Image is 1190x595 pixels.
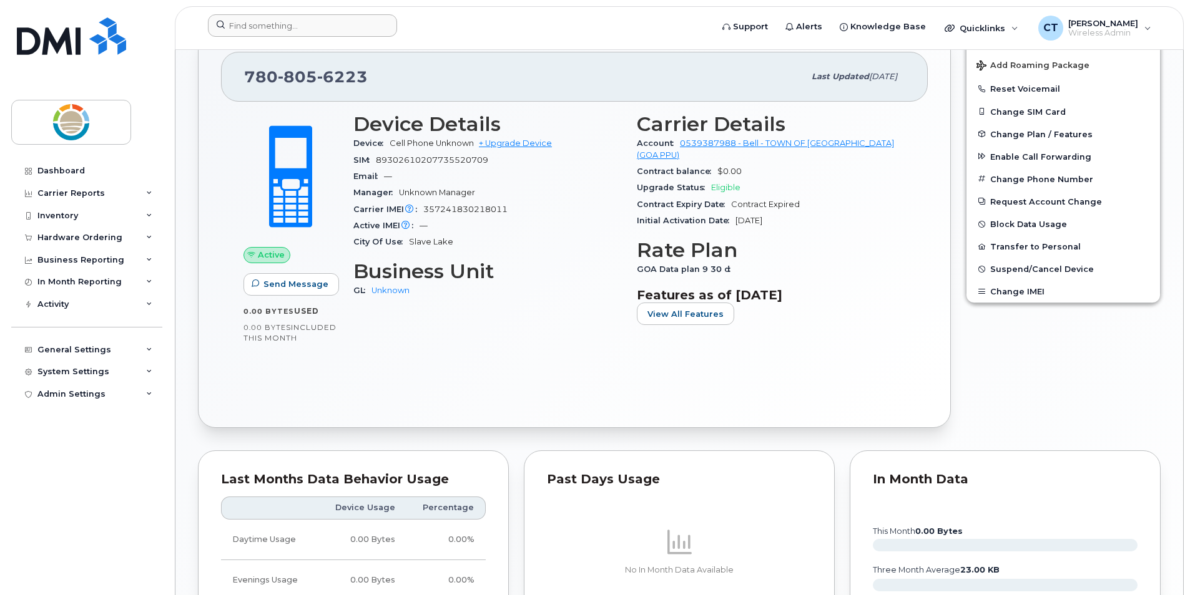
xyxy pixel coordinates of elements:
button: Transfer to Personal [966,235,1160,258]
h3: Carrier Details [637,113,905,135]
span: Account [637,138,680,148]
span: Support [733,21,768,33]
a: + Upgrade Device [479,138,552,148]
button: Add Roaming Package [966,52,1160,77]
span: GOA Data plan 9 30 d [637,264,737,274]
button: Change Phone Number [966,168,1160,190]
a: Knowledge Base [831,14,935,39]
span: [DATE] [869,72,897,81]
span: Upgrade Status [637,183,711,192]
span: Unknown Manager [399,188,475,197]
span: Carrier IMEI [353,205,423,214]
tspan: 0.00 Bytes [915,526,963,536]
span: Eligible [711,183,740,192]
span: Change Plan / Features [990,129,1093,138]
span: 780 [244,67,368,86]
span: GL [353,286,371,295]
span: 0.00 Bytes [243,323,291,332]
span: View All Features [647,308,724,320]
h3: Device Details [353,113,622,135]
span: Enable Call Forwarding [990,152,1091,161]
button: Change SIM Card [966,100,1160,123]
div: Quicklinks [936,16,1027,41]
span: Cell Phone Unknown [390,138,474,148]
h3: Business Unit [353,260,622,283]
text: three month average [872,565,1000,574]
h3: Features as of [DATE] [637,288,905,302]
a: Alerts [777,14,831,39]
tspan: 23.00 KB [960,565,1000,574]
span: — [420,221,428,230]
td: Daytime Usage [221,520,318,560]
span: [PERSON_NAME] [1068,18,1138,28]
span: Active IMEI [353,221,420,230]
span: — [384,172,392,181]
span: $0.00 [717,167,742,176]
button: Send Message [243,273,339,296]
a: Unknown [371,286,410,295]
p: No In Month Data Available [547,564,812,576]
span: Manager [353,188,399,197]
button: Change Plan / Features [966,123,1160,145]
button: Suspend/Cancel Device [966,258,1160,280]
span: Quicklinks [960,23,1005,33]
span: Add Roaming Package [976,60,1089,72]
span: CT [1043,21,1058,36]
button: View All Features [637,302,734,325]
div: Last Months Data Behavior Usage [221,473,486,486]
input: Find something... [208,14,397,37]
span: 357241830218011 [423,205,508,214]
span: 805 [278,67,317,86]
a: Support [714,14,777,39]
span: Contract Expiry Date [637,200,731,209]
span: Wireless Admin [1068,28,1138,38]
td: 0.00% [406,520,486,560]
span: Device [353,138,390,148]
th: Device Usage [318,496,406,519]
td: 0.00 Bytes [318,520,406,560]
button: Block Data Usage [966,213,1160,235]
button: Request Account Change [966,190,1160,213]
span: Send Message [263,278,328,290]
span: 0.00 Bytes [243,307,294,316]
span: Last updated [812,72,869,81]
span: 6223 [317,67,368,86]
span: [DATE] [735,216,762,225]
span: used [294,306,319,316]
span: Knowledge Base [850,21,926,33]
span: Contract balance [637,167,717,176]
h3: Rate Plan [637,239,905,261]
button: Change IMEI [966,280,1160,302]
div: In Month Data [873,473,1138,486]
span: 89302610207735520709 [376,155,488,165]
div: Cesar Tano [1030,16,1160,41]
span: Email [353,172,384,181]
a: 0539387988 - Bell - TOWN OF [GEOGRAPHIC_DATA] (GOA PPU) [637,138,894,159]
span: Alerts [796,21,822,33]
span: Slave Lake [409,237,453,246]
span: Initial Activation Date [637,216,735,225]
span: Active [258,249,285,261]
button: Reset Voicemail [966,77,1160,100]
span: City Of Use [353,237,409,246]
th: Percentage [406,496,486,519]
span: Suspend/Cancel Device [990,264,1094,274]
div: Past Days Usage [547,473,812,486]
span: SIM [353,155,376,165]
text: this month [872,526,963,536]
span: Contract Expired [731,200,800,209]
button: Enable Call Forwarding [966,145,1160,168]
